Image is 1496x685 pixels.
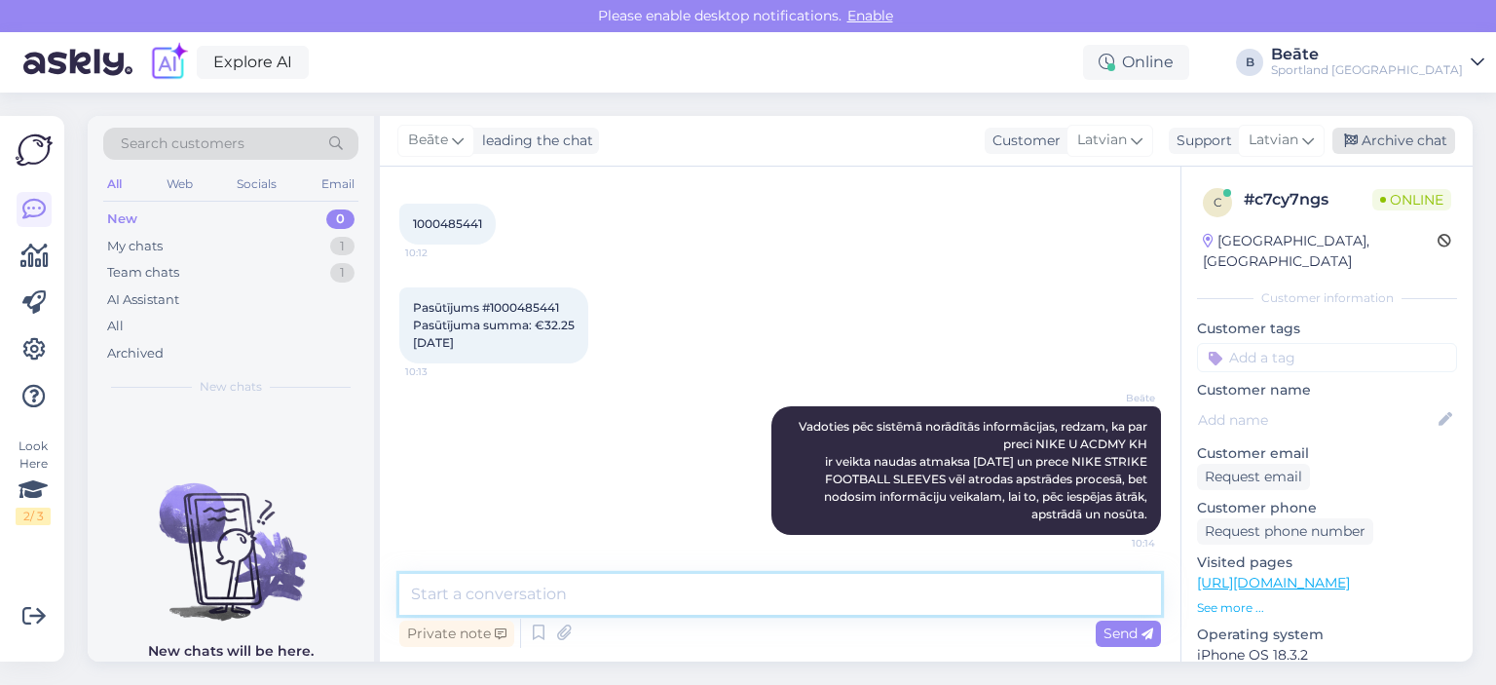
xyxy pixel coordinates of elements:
[1103,625,1153,642] span: Send
[1203,231,1438,272] div: [GEOGRAPHIC_DATA], [GEOGRAPHIC_DATA]
[1198,409,1435,431] input: Add name
[326,209,355,229] div: 0
[1077,130,1127,151] span: Latvian
[200,378,262,396] span: New chats
[1197,343,1457,372] input: Add a tag
[103,171,126,197] div: All
[1332,128,1455,154] div: Archive chat
[107,290,179,310] div: AI Assistant
[148,641,314,662] p: New chats will be here.
[1082,391,1155,405] span: Beāte
[330,237,355,256] div: 1
[1197,443,1457,464] p: Customer email
[107,344,164,363] div: Archived
[107,317,124,336] div: All
[1082,536,1155,551] span: 10:14
[1271,62,1463,78] div: Sportland [GEOGRAPHIC_DATA]
[1083,45,1189,80] div: Online
[1372,189,1451,210] span: Online
[163,171,197,197] div: Web
[1197,464,1310,490] div: Request email
[1197,518,1373,545] div: Request phone number
[405,364,478,379] span: 10:13
[1197,552,1457,573] p: Visited pages
[1197,574,1350,591] a: [URL][DOMAIN_NAME]
[408,130,448,151] span: Beāte
[16,438,51,525] div: Look Here
[405,246,478,260] span: 10:12
[413,216,482,231] span: 1000485441
[16,132,53,169] img: Askly Logo
[107,237,163,256] div: My chats
[1271,47,1484,78] a: BeāteSportland [GEOGRAPHIC_DATA]
[799,419,1150,521] span: Vadoties pēc sistēmā norādītās informācijas, redzam, ka par preci NIKE U ACDMY KH ir veikta nauda...
[1169,131,1232,151] div: Support
[1197,645,1457,666] p: iPhone OS 18.3.2
[1244,188,1372,211] div: # c7cy7ngs
[121,133,244,154] span: Search customers
[1271,47,1463,62] div: Beāte
[88,448,374,624] img: No chats
[107,209,137,229] div: New
[841,7,899,24] span: Enable
[1249,130,1298,151] span: Latvian
[1197,599,1457,617] p: See more ...
[1197,498,1457,518] p: Customer phone
[197,46,309,79] a: Explore AI
[985,131,1061,151] div: Customer
[399,621,514,647] div: Private note
[107,263,179,283] div: Team chats
[16,508,51,525] div: 2 / 3
[1197,289,1457,307] div: Customer information
[1236,49,1263,76] div: B
[148,42,189,83] img: explore-ai
[413,300,575,350] span: Pasūtījums #1000485441 Pasūtījuma summa: €32.25 [DATE]
[1197,319,1457,339] p: Customer tags
[318,171,358,197] div: Email
[474,131,593,151] div: leading the chat
[1197,380,1457,400] p: Customer name
[330,263,355,283] div: 1
[233,171,280,197] div: Socials
[1214,195,1222,209] span: c
[1197,625,1457,645] p: Operating system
